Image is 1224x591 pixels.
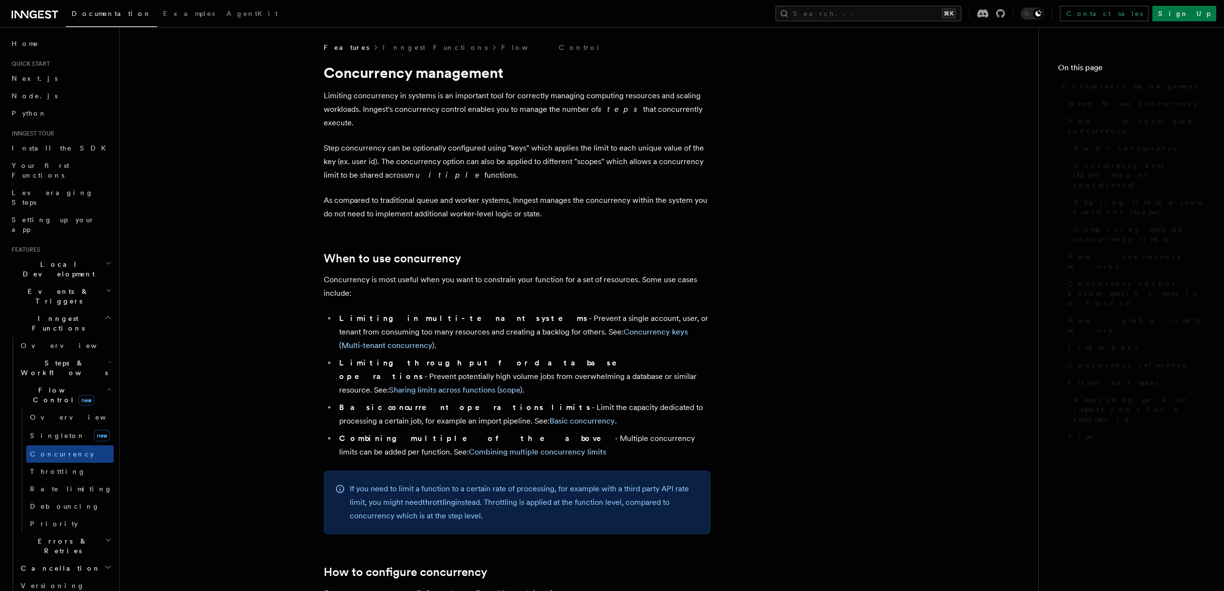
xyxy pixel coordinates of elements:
strong: Limiting in multi-tenant systems [339,314,589,323]
a: Overview [26,409,114,426]
p: Step concurrency can be optionally configured using "keys" which applies the limit to each unique... [324,141,711,182]
a: Priority [26,515,114,532]
a: Concurrency [26,445,114,463]
a: Basic concurrency [1070,139,1205,157]
button: Flow Controlnew [17,381,114,409]
span: Documentation [72,10,151,17]
a: Home [8,35,114,52]
a: Further examples [1064,374,1205,391]
span: Concurrency management [1062,81,1197,91]
a: Install the SDK [8,139,114,157]
button: Search...⌘K [776,6,961,21]
div: Flow Controlnew [17,409,114,532]
a: Throttling [26,463,114,480]
span: How concurrency works [1068,252,1205,271]
strong: Limiting throughput for database operations [339,358,630,381]
a: Restricting parallel import jobs for a customer id [1070,391,1205,428]
strong: Combining multiple of the above [339,434,615,443]
li: - Limit the capacity dedicated to processing a certain job, for example an import pipeline. See: . [336,401,711,428]
span: Steps & Workflows [17,358,108,378]
span: Errors & Retries [17,536,105,556]
span: When to use concurrency [1068,99,1197,108]
a: Concurrency management [1058,77,1205,95]
a: Sharing limits across functions (scope) [389,385,522,394]
span: Basic concurrency [1074,143,1177,153]
span: Your first Functions [12,162,69,179]
a: Your first Functions [8,157,114,184]
span: Throttling [30,468,86,475]
a: Documentation [66,3,157,27]
span: AgentKit [226,10,278,17]
button: Events & Triggers [8,283,114,310]
h4: On this page [1058,62,1205,77]
p: If you need to limit a function to a certain rate of processing, for example with a third party A... [350,482,699,523]
button: Errors & Retries [17,532,114,560]
p: Concurrency is most useful when you want to constrain your function for a set of resources. Some ... [324,273,711,300]
a: Inngest Functions [383,43,488,52]
span: How to configure concurrency [1068,116,1205,136]
a: Rate limiting [26,480,114,498]
span: Further examples [1068,378,1158,387]
span: Concurrency control across specific steps in a function [1068,279,1205,308]
span: Restricting parallel import jobs for a customer id [1074,395,1205,424]
span: Inngest tour [8,130,54,137]
span: new [94,430,110,441]
span: Inngest Functions [8,314,104,333]
span: Home [12,39,39,48]
a: Examples [157,3,221,26]
li: - Prevent a single account, user, or tenant from consuming too many resources and creating a back... [336,312,711,352]
span: How global limits work [1068,316,1205,335]
span: Cancellation [17,563,101,573]
span: Examples [163,10,215,17]
a: Overview [17,337,114,354]
span: Node.js [12,92,58,100]
a: How to configure concurrency [324,565,487,579]
h1: Concurrency management [324,64,711,81]
span: Concurrency keys (Multi-tenant concurrency) [1074,161,1205,190]
em: steps [598,105,643,114]
span: Sharing limits across functions (scope) [1074,197,1205,217]
span: Tips [1068,432,1092,441]
a: Sign Up [1152,6,1216,21]
span: Overview [30,413,130,421]
span: Overview [21,342,120,349]
a: Node.js [8,87,114,105]
span: Events & Triggers [8,287,105,306]
a: Setting up your app [8,211,114,238]
p: Limiting concurrency in systems is an important tool for correctly managing computing resources a... [324,89,711,130]
a: Sharing limits across functions (scope) [1070,194,1205,221]
a: How global limits work [1064,312,1205,339]
a: Combining multiple concurrency limits [469,447,606,456]
span: Flow Control [17,385,106,405]
a: How to configure concurrency [1064,112,1205,139]
span: Install the SDK [12,144,112,152]
span: Python [12,109,47,117]
span: Concurrency reference [1068,360,1188,370]
span: Rate limiting [30,485,112,493]
a: throttling [422,498,455,507]
a: Basic concurrency [550,416,615,425]
a: Singletonnew [26,426,114,445]
a: Concurrency reference [1064,356,1205,374]
li: - Multiple concurrency limits can be added per function. See: [336,432,711,459]
span: Singleton [30,432,85,439]
span: new [78,395,94,406]
a: Python [8,105,114,122]
span: Combining multiple concurrency limits [1074,225,1205,244]
a: Concurrency keys (Multi-tenant concurrency) [1070,157,1205,194]
a: How concurrency works [1064,248,1205,275]
span: Local Development [8,259,105,279]
a: Debouncing [26,498,114,515]
button: Steps & Workflows [17,354,114,381]
em: multiple [407,170,484,180]
span: Leveraging Steps [12,189,93,206]
li: - Prevent potentially high volume jobs from overwhelming a database or similar resource. See: . [336,356,711,397]
a: Combining multiple concurrency limits [1070,221,1205,248]
a: Contact sales [1060,6,1149,21]
button: Toggle dark mode [1021,8,1044,19]
a: Leveraging Steps [8,184,114,211]
kbd: ⌘K [942,9,955,18]
a: Flow Control [501,43,600,52]
a: Limitations [1064,339,1205,356]
button: Inngest Functions [8,310,114,337]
